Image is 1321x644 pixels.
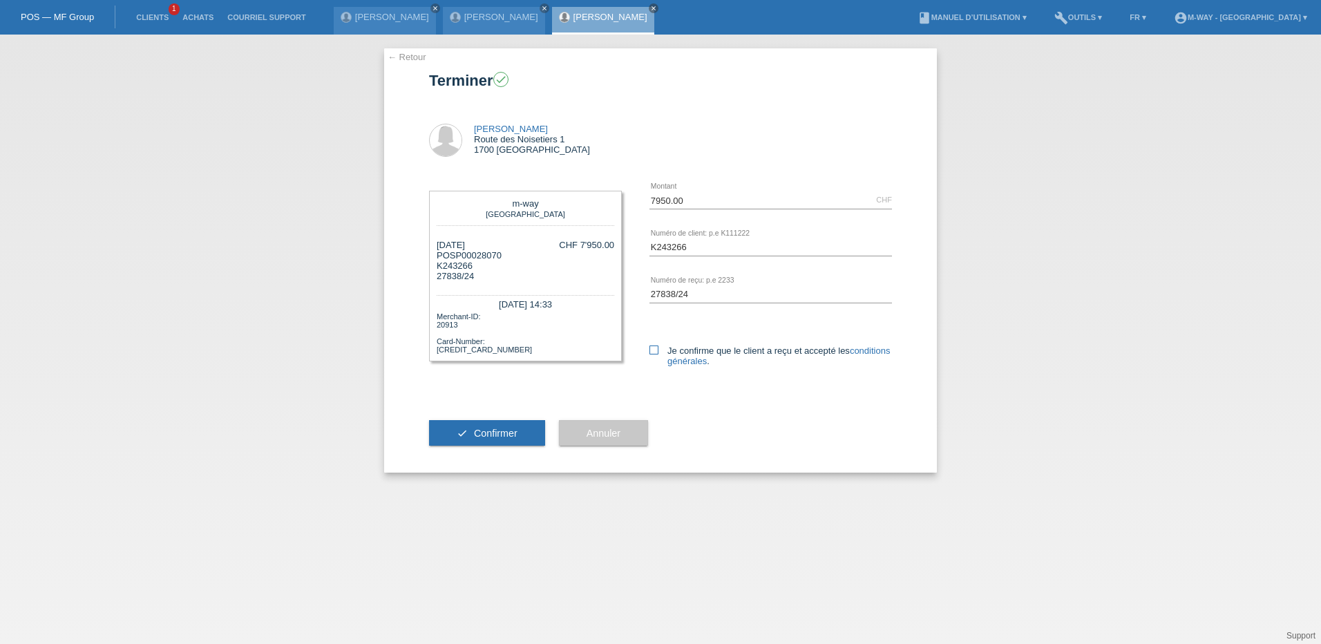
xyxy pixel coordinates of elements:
[540,3,549,13] a: close
[175,13,220,21] a: Achats
[129,13,175,21] a: Clients
[587,428,620,439] span: Annuler
[21,12,94,22] a: POS — MF Group
[437,271,474,281] span: 27838/24
[440,198,611,209] div: m-way
[1174,11,1188,25] i: account_circle
[429,420,545,446] button: check Confirmer
[437,311,614,354] div: Merchant-ID: 20913 Card-Number: [CREDIT_CARD_NUMBER]
[430,3,440,13] a: close
[649,345,892,366] label: Je confirme que le client a reçu et accepté les .
[437,240,502,281] div: [DATE] POSP00028070
[355,12,429,22] a: [PERSON_NAME]
[876,196,892,204] div: CHF
[169,3,180,15] span: 1
[1167,13,1314,21] a: account_circlem-way - [GEOGRAPHIC_DATA] ▾
[429,72,892,89] h1: Terminer
[667,345,890,366] a: conditions générales
[650,5,657,12] i: close
[918,11,931,25] i: book
[437,261,473,271] span: K243266
[559,420,648,446] button: Annuler
[1286,631,1315,641] a: Support
[457,428,468,439] i: check
[220,13,312,21] a: Courriel Support
[432,5,439,12] i: close
[464,12,538,22] a: [PERSON_NAME]
[1123,13,1153,21] a: FR ▾
[437,295,614,311] div: [DATE] 14:33
[1054,11,1068,25] i: build
[474,124,590,155] div: Route des Noisetiers 1 1700 [GEOGRAPHIC_DATA]
[541,5,548,12] i: close
[474,124,548,134] a: [PERSON_NAME]
[440,209,611,218] div: [GEOGRAPHIC_DATA]
[559,240,614,250] div: CHF 7'950.00
[1047,13,1109,21] a: buildOutils ▾
[649,3,658,13] a: close
[474,428,517,439] span: Confirmer
[495,73,507,86] i: check
[911,13,1034,21] a: bookManuel d’utilisation ▾
[388,52,426,62] a: ← Retour
[573,12,647,22] a: [PERSON_NAME]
